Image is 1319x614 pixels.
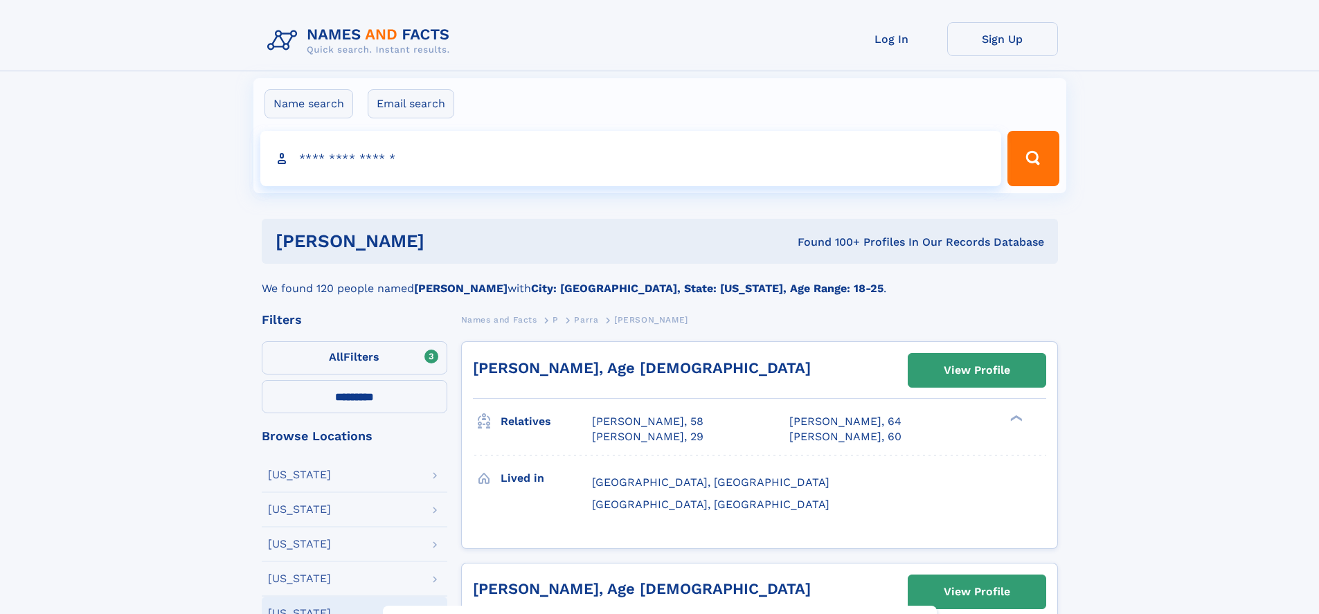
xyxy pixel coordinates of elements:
[574,311,598,328] a: Parra
[501,410,592,433] h3: Relatives
[908,575,1046,608] a: View Profile
[789,414,901,429] a: [PERSON_NAME], 64
[368,89,454,118] label: Email search
[908,354,1046,387] a: View Profile
[611,235,1044,250] div: Found 100+ Profiles In Our Records Database
[268,573,331,584] div: [US_STATE]
[461,311,537,328] a: Names and Facts
[264,89,353,118] label: Name search
[1007,131,1059,186] button: Search Button
[329,350,343,363] span: All
[592,429,703,444] a: [PERSON_NAME], 29
[473,359,811,377] a: [PERSON_NAME], Age [DEMOGRAPHIC_DATA]
[268,469,331,480] div: [US_STATE]
[262,22,461,60] img: Logo Names and Facts
[531,282,883,295] b: City: [GEOGRAPHIC_DATA], State: [US_STATE], Age Range: 18-25
[574,315,598,325] span: Parra
[260,131,1002,186] input: search input
[262,341,447,374] label: Filters
[268,539,331,550] div: [US_STATE]
[592,414,703,429] a: [PERSON_NAME], 58
[789,429,901,444] a: [PERSON_NAME], 60
[473,580,811,597] a: [PERSON_NAME], Age [DEMOGRAPHIC_DATA]
[276,233,611,250] h1: [PERSON_NAME]
[592,476,829,489] span: [GEOGRAPHIC_DATA], [GEOGRAPHIC_DATA]
[268,504,331,515] div: [US_STATE]
[414,282,508,295] b: [PERSON_NAME]
[1007,414,1023,423] div: ❯
[262,430,447,442] div: Browse Locations
[944,354,1010,386] div: View Profile
[262,264,1058,297] div: We found 120 people named with .
[501,467,592,490] h3: Lived in
[592,498,829,511] span: [GEOGRAPHIC_DATA], [GEOGRAPHIC_DATA]
[553,311,559,328] a: P
[944,576,1010,608] div: View Profile
[553,315,559,325] span: P
[614,315,688,325] span: [PERSON_NAME]
[262,314,447,326] div: Filters
[836,22,947,56] a: Log In
[947,22,1058,56] a: Sign Up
